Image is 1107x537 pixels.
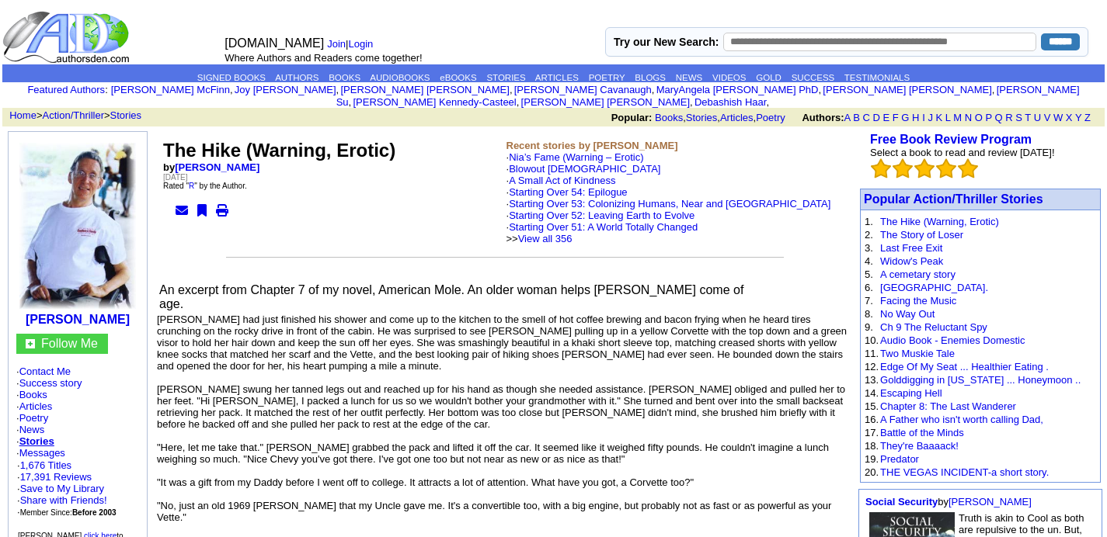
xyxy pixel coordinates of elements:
font: · [16,447,65,459]
a: No Way Out [880,308,935,320]
a: Free Book Review Program [870,133,1032,146]
a: View all 356 [518,233,573,244]
font: · >> [507,221,698,244]
a: [PERSON_NAME] McFinn [111,84,230,95]
a: POETRY [589,73,625,82]
a: News [19,424,45,435]
a: [PERSON_NAME] [PERSON_NAME] [521,96,690,108]
a: G [901,112,909,123]
a: Starting Over 52: Leaving Earth to Evolve [509,210,694,221]
font: 15. [865,400,879,412]
font: 11. [865,348,879,359]
a: W [1053,112,1063,123]
font: 14. [865,387,879,399]
a: Social Security [865,496,938,508]
font: 8. [865,308,873,320]
a: R [1005,112,1012,123]
a: Edge Of My Seat ... Healthier Eating . [880,361,1049,372]
font: by [865,496,1032,508]
a: STORIES [486,73,525,82]
a: X [1066,112,1073,123]
font: i [821,86,823,95]
font: i [351,99,353,107]
font: Rated " " by the Author. [163,182,247,190]
a: Q [994,112,1002,123]
font: 7. [865,295,873,307]
a: SIGNED BOOKS [197,73,266,82]
font: The Hike (Warning, Erotic) [163,140,395,161]
a: Ch 9 The Reluctant Spy [880,321,987,333]
font: 2. [865,229,873,241]
a: Home [9,109,37,121]
a: I [922,112,925,123]
a: The Story of Loser [880,229,963,241]
a: A Father who isn't worth calling Dad, [880,414,1043,425]
font: > > [4,109,141,121]
font: 18. [865,440,879,452]
a: P [985,112,991,123]
img: logo_ad.gif [2,10,133,64]
a: O [975,112,983,123]
a: D [872,112,879,123]
a: AUTHORS [275,73,319,82]
a: [PERSON_NAME] Cavanaugh [514,84,652,95]
a: T [1025,112,1031,123]
font: · [507,151,831,244]
a: L [945,112,951,123]
a: BLOGS [635,73,666,82]
font: 10. [865,334,879,346]
a: Books [655,112,683,123]
a: H [912,112,919,123]
a: Audio Book - Enemies Domestic [880,334,1025,346]
a: U [1034,112,1041,123]
a: [PERSON_NAME] [26,313,130,326]
font: i [693,99,694,107]
font: 16. [865,414,879,425]
a: Popular Action/Thriller Stories [864,192,1043,206]
a: Facing the Music [880,295,956,307]
a: Articles [720,112,754,123]
a: [PERSON_NAME] [949,496,1032,508]
img: bigemptystars.png [936,158,956,178]
a: Starting Over 53: Colonizing Humans, Near and [GEOGRAPHIC_DATA] [509,198,830,210]
a: eBOOKS [440,73,476,82]
a: Stories [686,112,717,123]
a: The Hike (Warning, Erotic) [880,216,999,227]
a: Widow's Peak [880,255,943,267]
font: i [233,86,235,95]
a: Joy [PERSON_NAME] [235,84,336,95]
font: i [519,99,520,107]
a: A cemetary story [880,268,956,280]
img: bigemptystars.png [958,158,978,178]
a: Y [1075,112,1081,123]
font: | [327,38,378,50]
a: 17,391 Reviews [20,471,92,483]
font: [DATE] [163,173,187,182]
a: THE VEGAS INCIDENT-a short story. [880,466,1049,478]
font: 12. [865,361,879,372]
font: Where Authors and Readers come together! [225,52,422,64]
a: [PERSON_NAME] [PERSON_NAME] [340,84,509,95]
font: : [27,84,107,95]
font: i [513,86,514,95]
font: i [339,86,340,95]
font: 9. [865,321,873,333]
img: gc.jpg [26,339,35,348]
a: VIDEOS [712,73,746,82]
font: [DOMAIN_NAME] [225,36,324,50]
font: 3. [865,242,873,254]
a: Books [19,389,47,400]
a: [PERSON_NAME] Kennedy-Casteel [353,96,516,108]
font: · [507,198,831,244]
a: Blowout [DEMOGRAPHIC_DATA] [509,163,660,175]
a: M [953,112,962,123]
font: 17. [865,427,879,438]
a: They're Baaaack! [880,440,959,452]
a: Poetry [756,112,785,123]
font: 6. [865,282,873,293]
font: · · · [17,483,107,518]
font: 13. [865,374,879,386]
b: Recent stories by [PERSON_NAME] [507,140,678,151]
